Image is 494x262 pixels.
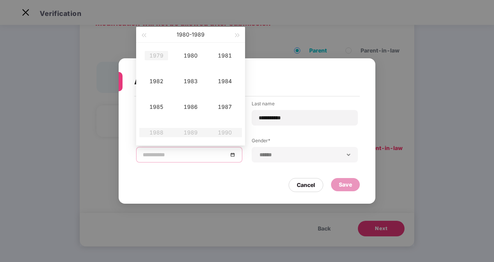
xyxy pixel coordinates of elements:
div: Save [339,180,352,189]
div: 1983 [179,77,202,86]
div: 1985 [145,102,168,112]
td: 1987 [208,94,242,120]
button: 1980-1989 [177,27,205,42]
div: 1982 [145,77,168,86]
td: 1983 [173,68,208,94]
td: 1986 [173,94,208,120]
td: 1985 [139,94,173,120]
td: 1980 [173,43,208,68]
td: 1982 [139,68,173,94]
td: 1979 [139,43,173,68]
div: Cancel [297,181,315,189]
label: Last name [252,100,358,110]
div: Add Mother [134,66,341,96]
td: 1981 [208,43,242,68]
label: Gender* [252,137,358,147]
div: 1987 [213,102,236,112]
div: 1984 [213,77,236,86]
td: 1984 [208,68,242,94]
div: 1981 [213,51,236,60]
div: 1980 [179,51,202,60]
div: 1986 [179,102,202,112]
div: 1979 [145,51,168,60]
